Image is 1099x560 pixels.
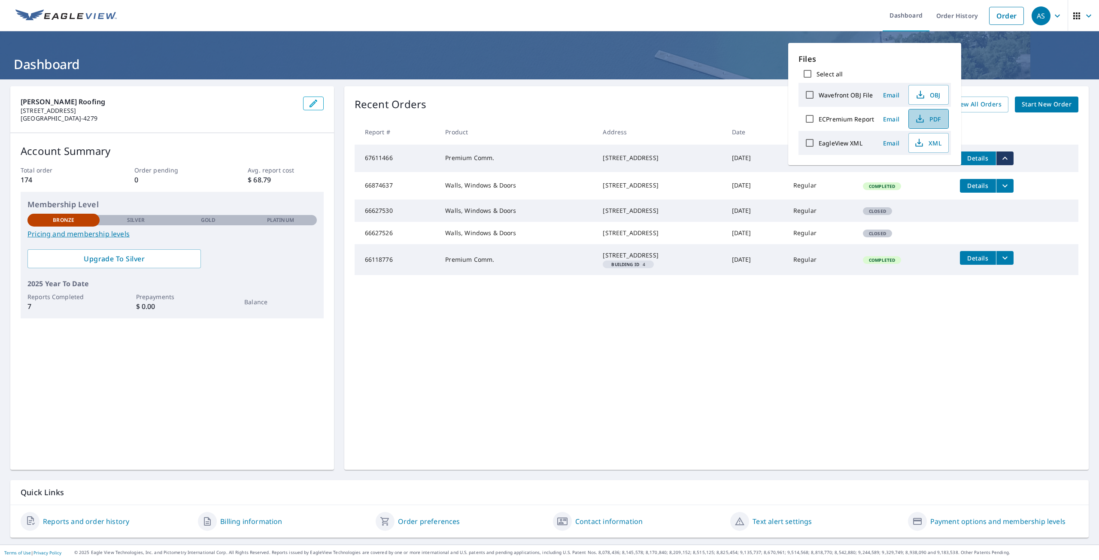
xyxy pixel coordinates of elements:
[438,172,596,200] td: Walls, Windows & Doors
[881,91,902,99] span: Email
[954,99,1002,110] span: View All Orders
[136,292,208,301] p: Prepayments
[996,251,1014,265] button: filesDropdownBtn-66118776
[438,119,596,145] th: Product
[355,119,439,145] th: Report #
[134,166,210,175] p: Order pending
[355,172,439,200] td: 66874637
[438,200,596,222] td: Walls, Windows & Doors
[786,222,856,244] td: Regular
[4,550,61,555] p: |
[725,200,786,222] td: [DATE]
[244,297,316,306] p: Balance
[606,262,650,266] span: 4
[965,182,991,190] span: Details
[960,179,996,193] button: detailsBtn-66874637
[43,516,129,527] a: Reports and order history
[21,175,96,185] p: 174
[603,229,718,237] div: [STREET_ADDRESS]
[877,136,905,150] button: Email
[34,254,194,263] span: Upgrade To Silver
[355,145,439,172] td: 67611466
[914,114,941,124] span: PDF
[27,199,317,210] p: Membership Level
[1022,99,1072,110] span: Start New Order
[10,55,1089,73] h1: Dashboard
[267,216,294,224] p: Platinum
[575,516,643,527] a: Contact information
[611,262,639,266] em: Building ID
[908,133,949,153] button: XML
[725,244,786,275] td: [DATE]
[864,183,900,189] span: Completed
[877,112,905,126] button: Email
[355,200,439,222] td: 66627530
[248,166,323,175] p: Avg. report cost
[603,181,718,190] div: [STREET_ADDRESS]
[27,249,201,268] a: Upgrade To Silver
[753,516,812,527] a: Text alert settings
[134,175,210,185] p: 0
[603,154,718,162] div: [STREET_ADDRESS]
[947,97,1008,112] a: View All Orders
[960,251,996,265] button: detailsBtn-66118776
[201,216,216,224] p: Gold
[438,145,596,172] td: Premium Comm.
[21,487,1078,498] p: Quick Links
[21,115,296,122] p: [GEOGRAPHIC_DATA]-4279
[21,107,296,115] p: [STREET_ADDRESS]
[136,301,208,312] p: $ 0.00
[881,139,902,147] span: Email
[596,119,725,145] th: Address
[786,200,856,222] td: Regular
[355,222,439,244] td: 66627526
[53,216,74,224] p: Bronze
[725,172,786,200] td: [DATE]
[930,516,1066,527] a: Payment options and membership levels
[819,115,874,123] label: ECPremium Report
[786,172,856,200] td: Regular
[27,278,317,289] p: 2025 Year To Date
[914,138,941,148] span: XML
[864,208,891,214] span: Closed
[996,151,1014,165] button: filesDropdownBtn-67611466
[27,292,100,301] p: Reports Completed
[817,70,843,78] label: Select all
[220,516,282,527] a: Billing information
[989,7,1024,25] a: Order
[21,143,324,159] p: Account Summary
[965,154,991,162] span: Details
[15,9,117,22] img: EV Logo
[603,206,718,215] div: [STREET_ADDRESS]
[355,97,427,112] p: Recent Orders
[21,97,296,107] p: [PERSON_NAME] Roofing
[33,550,61,556] a: Privacy Policy
[21,166,96,175] p: Total order
[438,222,596,244] td: Walls, Windows & Doors
[1015,97,1078,112] a: Start New Order
[914,90,941,100] span: OBJ
[819,139,862,147] label: EagleView XML
[1032,6,1050,25] div: AS
[786,244,856,275] td: Regular
[398,516,460,527] a: Order preferences
[127,216,145,224] p: Silver
[881,115,902,123] span: Email
[877,88,905,102] button: Email
[864,230,891,236] span: Closed
[864,257,900,263] span: Completed
[960,151,996,165] button: detailsBtn-67611466
[798,53,951,65] p: Files
[725,222,786,244] td: [DATE]
[725,145,786,172] td: [DATE]
[27,301,100,312] p: 7
[4,550,31,556] a: Terms of Use
[248,175,323,185] p: $ 68.79
[355,244,439,275] td: 66118776
[438,244,596,275] td: Premium Comm.
[786,145,856,172] td: Regular
[603,251,718,260] div: [STREET_ADDRESS]
[27,229,317,239] a: Pricing and membership levels
[74,549,1095,556] p: © 2025 Eagle View Technologies, Inc. and Pictometry International Corp. All Rights Reserved. Repo...
[786,119,856,145] th: Delivery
